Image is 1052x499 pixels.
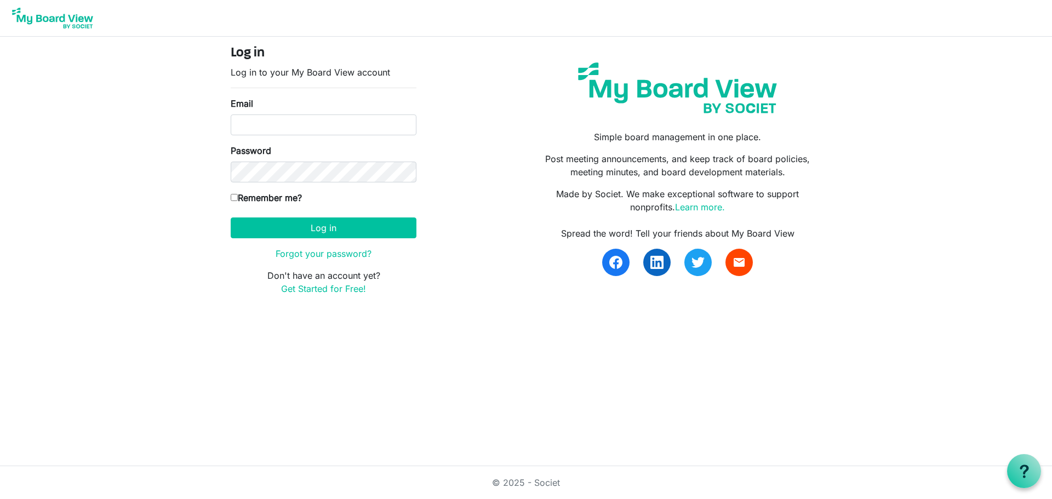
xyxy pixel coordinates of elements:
img: facebook.svg [609,256,622,269]
p: Made by Societ. We make exceptional software to support nonprofits. [534,187,821,214]
p: Post meeting announcements, and keep track of board policies, meeting minutes, and board developm... [534,152,821,179]
span: email [733,256,746,269]
p: Simple board management in one place. [534,130,821,144]
a: Get Started for Free! [281,283,366,294]
a: Learn more. [675,202,725,213]
input: Remember me? [231,194,238,201]
label: Password [231,144,271,157]
div: Spread the word! Tell your friends about My Board View [534,227,821,240]
img: My Board View Logo [9,4,96,32]
p: Don't have an account yet? [231,269,416,295]
img: my-board-view-societ.svg [570,54,785,122]
a: Forgot your password? [276,248,371,259]
label: Email [231,97,253,110]
a: email [725,249,753,276]
label: Remember me? [231,191,302,204]
a: © 2025 - Societ [492,477,560,488]
img: linkedin.svg [650,256,664,269]
button: Log in [231,217,416,238]
p: Log in to your My Board View account [231,66,416,79]
h4: Log in [231,45,416,61]
img: twitter.svg [691,256,705,269]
